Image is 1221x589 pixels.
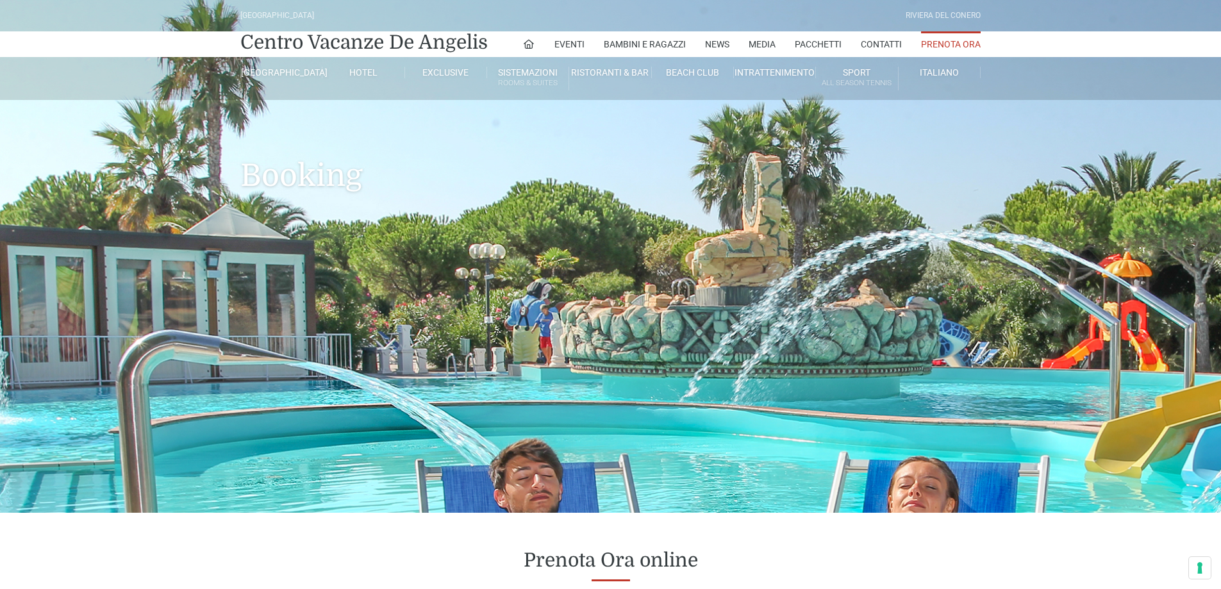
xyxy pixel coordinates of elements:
[1189,557,1211,579] button: Le tue preferenze relative al consenso per le tecnologie di tracciamento
[921,31,981,57] a: Prenota Ora
[899,67,981,78] a: Italiano
[487,77,569,89] small: Rooms & Suites
[705,31,729,57] a: News
[240,29,488,55] a: Centro Vacanze De Angelis
[240,100,981,213] h1: Booking
[554,31,585,57] a: Eventi
[322,67,404,78] a: Hotel
[795,31,842,57] a: Pacchetti
[920,67,959,78] span: Italiano
[816,77,897,89] small: All Season Tennis
[240,549,981,572] h2: Prenota Ora online
[861,31,902,57] a: Contatti
[240,67,322,78] a: [GEOGRAPHIC_DATA]
[906,10,981,22] div: Riviera Del Conero
[240,10,314,22] div: [GEOGRAPHIC_DATA]
[816,67,898,90] a: SportAll Season Tennis
[652,67,734,78] a: Beach Club
[487,67,569,90] a: SistemazioniRooms & Suites
[405,67,487,78] a: Exclusive
[749,31,776,57] a: Media
[734,67,816,78] a: Intrattenimento
[569,67,651,78] a: Ristoranti & Bar
[604,31,686,57] a: Bambini e Ragazzi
